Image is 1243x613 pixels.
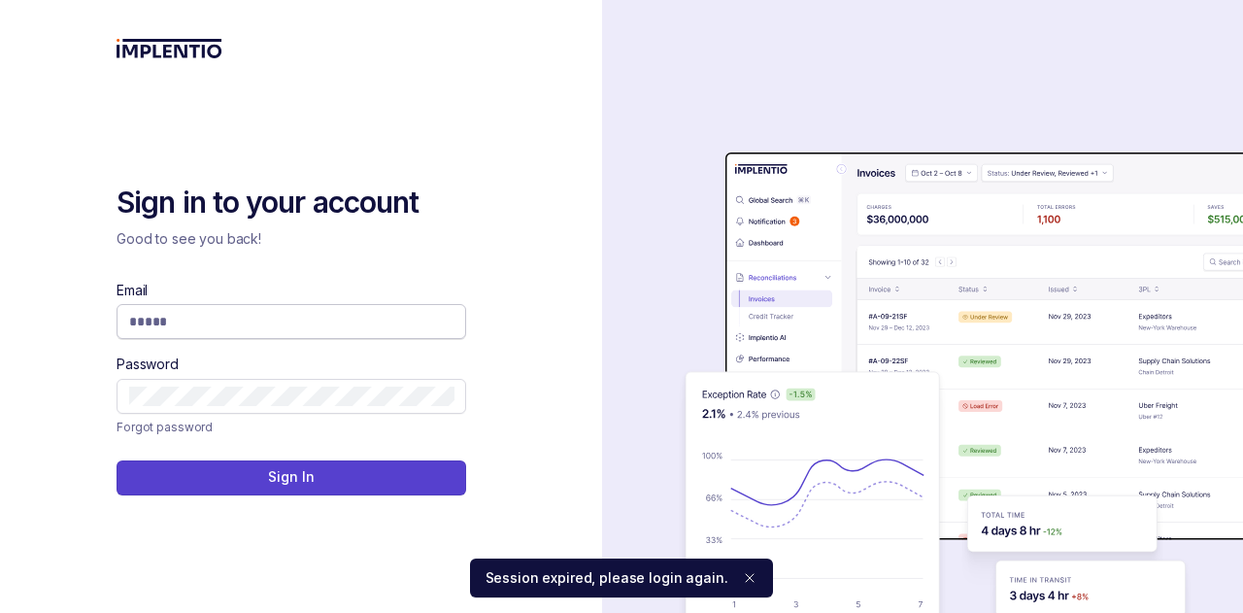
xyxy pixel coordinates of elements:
[117,39,222,58] img: logo
[117,355,179,374] label: Password
[486,568,728,588] p: Session expired, please login again.
[117,418,213,437] a: Link Forgot password
[268,467,314,487] p: Sign In
[117,229,466,249] p: Good to see you back!
[117,184,466,222] h2: Sign in to your account
[117,418,213,437] p: Forgot password
[117,460,466,495] button: Sign In
[117,281,148,300] label: Email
